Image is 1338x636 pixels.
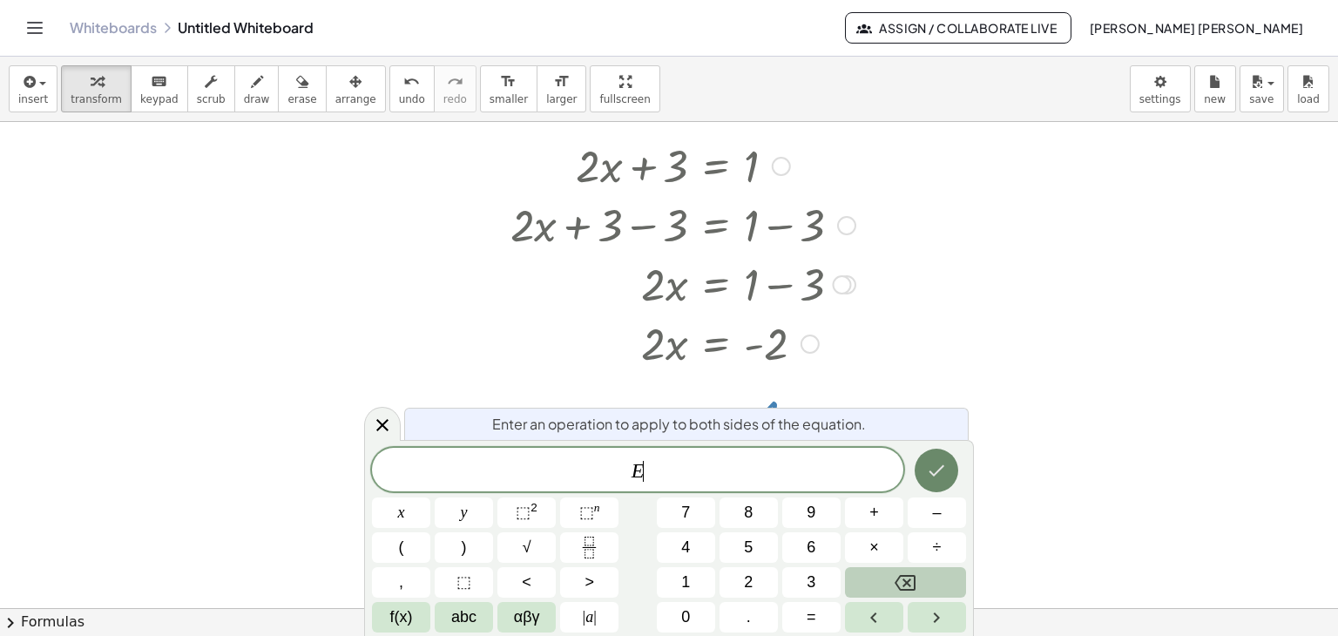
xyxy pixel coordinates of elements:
[462,536,467,559] span: )
[435,567,493,598] button: Placeholder
[869,536,879,559] span: ×
[782,532,841,563] button: 6
[908,602,966,633] button: Right arrow
[497,567,556,598] button: Less than
[372,497,430,528] button: x
[151,71,167,92] i: keyboard
[720,602,778,633] button: .
[933,536,942,559] span: ÷
[522,571,531,594] span: <
[782,602,841,633] button: Equals
[390,606,413,629] span: f(x)
[1139,93,1181,105] span: settings
[398,501,405,524] span: x
[523,536,531,559] span: √
[845,567,966,598] button: Backspace
[131,65,188,112] button: keyboardkeypad
[590,65,659,112] button: fullscreen
[908,532,966,563] button: Divide
[197,93,226,105] span: scrub
[583,606,597,629] span: a
[21,14,49,42] button: Toggle navigation
[657,602,715,633] button: 0
[530,501,537,514] sup: 2
[585,571,594,594] span: >
[9,65,57,112] button: insert
[389,65,435,112] button: undoundo
[140,93,179,105] span: keypad
[447,71,463,92] i: redo
[456,571,471,594] span: ⬚
[1130,65,1191,112] button: settings
[643,461,644,482] span: ​
[681,501,690,524] span: 7
[657,497,715,528] button: 7
[71,93,122,105] span: transform
[1240,65,1284,112] button: save
[782,567,841,598] button: 3
[61,65,132,112] button: transform
[807,571,815,594] span: 3
[560,602,618,633] button: Absolute value
[1249,93,1274,105] span: save
[908,497,966,528] button: Minus
[1204,93,1226,105] span: new
[1194,65,1236,112] button: new
[915,449,958,492] button: Done
[744,501,753,524] span: 8
[514,606,540,629] span: αβγ
[579,504,594,521] span: ⬚
[516,504,530,521] span: ⬚
[560,532,618,563] button: Fraction
[70,19,157,37] a: Whiteboards
[807,501,815,524] span: 9
[497,497,556,528] button: Squared
[560,567,618,598] button: Greater than
[287,93,316,105] span: erase
[234,65,280,112] button: draw
[720,567,778,598] button: 2
[1297,93,1320,105] span: load
[187,65,235,112] button: scrub
[399,93,425,105] span: undo
[399,571,403,594] span: ,
[807,536,815,559] span: 6
[497,602,556,633] button: Greek alphabet
[681,536,690,559] span: 4
[372,532,430,563] button: (
[720,497,778,528] button: 8
[553,71,570,92] i: format_size
[744,571,753,594] span: 2
[593,608,597,626] span: |
[869,501,879,524] span: +
[492,414,866,435] span: Enter an operation to apply to both sides of the equation.
[500,71,517,92] i: format_size
[681,606,690,629] span: 0
[860,20,1058,36] span: Assign / Collaborate Live
[932,501,941,524] span: –
[782,497,841,528] button: 9
[435,497,493,528] button: y
[326,65,386,112] button: arrange
[435,602,493,633] button: Alphabet
[681,571,690,594] span: 1
[744,536,753,559] span: 5
[434,65,476,112] button: redoredo
[278,65,326,112] button: erase
[1075,12,1317,44] button: [PERSON_NAME] [PERSON_NAME]
[335,93,376,105] span: arrange
[599,93,650,105] span: fullscreen
[403,71,420,92] i: undo
[435,532,493,563] button: )
[583,608,586,626] span: |
[657,532,715,563] button: 4
[497,532,556,563] button: Square root
[807,606,816,629] span: =
[845,497,903,528] button: Plus
[845,532,903,563] button: Times
[594,501,600,514] sup: n
[632,459,645,482] var: E
[845,602,903,633] button: Left arrow
[546,93,577,105] span: larger
[372,602,430,633] button: Functions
